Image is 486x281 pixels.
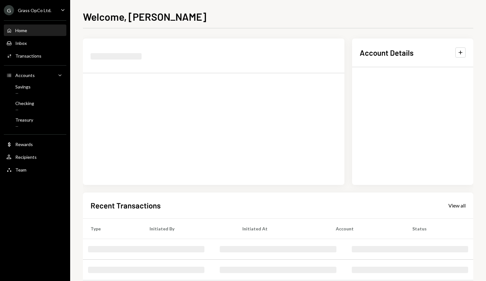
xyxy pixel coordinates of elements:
[4,5,14,15] div: G
[15,40,27,46] div: Inbox
[448,202,466,209] a: View all
[4,115,66,130] a: Treasury—
[328,218,405,239] th: Account
[15,53,41,59] div: Transactions
[15,124,33,129] div: —
[4,164,66,175] a: Team
[15,142,33,147] div: Rewards
[15,167,26,172] div: Team
[15,84,31,89] div: Savings
[360,47,414,58] h2: Account Details
[4,138,66,150] a: Rewards
[83,10,206,23] h1: Welcome, [PERSON_NAME]
[4,25,66,36] a: Home
[15,28,27,33] div: Home
[448,202,466,209] div: View all
[18,8,51,13] div: Grass OpCo Ltd.
[83,218,142,239] th: Type
[15,107,34,113] div: —
[235,218,328,239] th: Initiated At
[15,154,37,160] div: Recipients
[91,200,161,211] h2: Recent Transactions
[4,151,66,163] a: Recipients
[4,99,66,114] a: Checking—
[4,82,66,97] a: Savings—
[405,218,473,239] th: Status
[4,50,66,61] a: Transactions
[4,37,66,49] a: Inbox
[15,91,31,96] div: —
[15,73,35,78] div: Accounts
[142,218,235,239] th: Initiated By
[4,69,66,81] a: Accounts
[15,117,33,123] div: Treasury
[15,101,34,106] div: Checking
